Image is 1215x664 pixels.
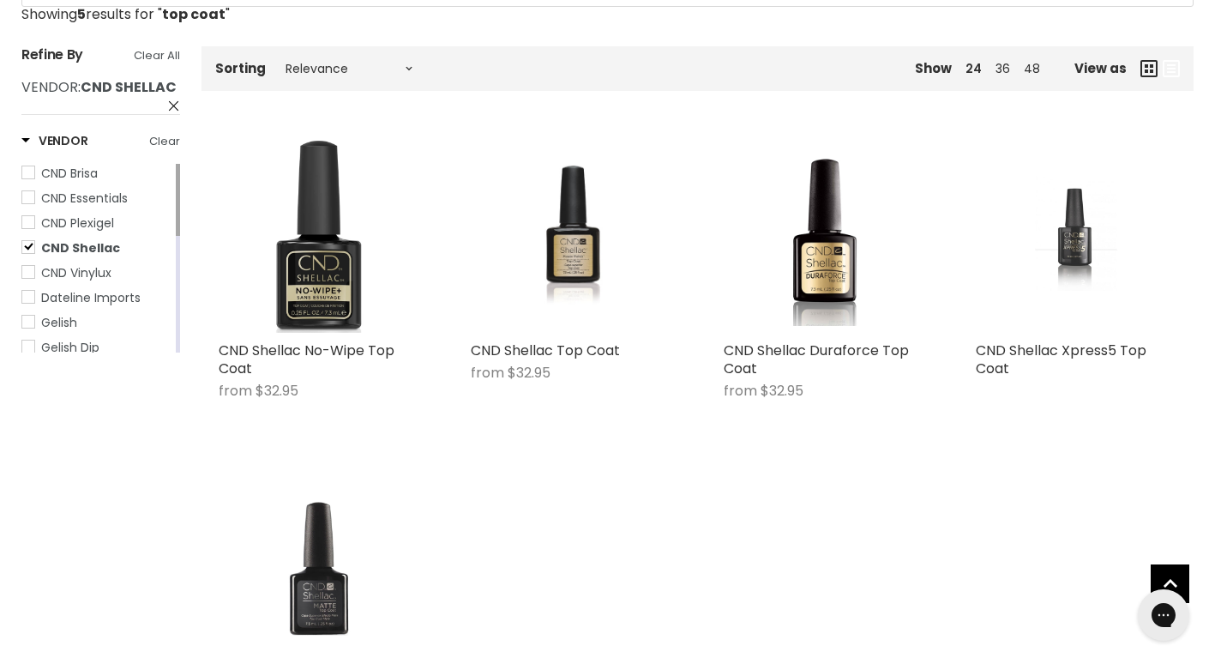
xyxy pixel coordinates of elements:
span: CND Essentials [41,190,128,207]
a: Clear All [134,46,180,65]
a: CND Shellac Top Coat [471,132,671,333]
strong: 5 [77,4,86,24]
a: CND Essentials [21,189,172,208]
img: CND Shellac Duraforce Top Coat [757,132,891,333]
span: View as [1074,61,1127,75]
a: CND Vinylux [21,263,172,282]
span: Vendor [21,77,78,97]
span: CND Brisa [41,165,98,182]
img: CND Shellac Top Coat [505,132,639,333]
span: $32.95 [761,381,803,401]
label: Sorting [215,61,266,75]
a: 48 [1024,60,1040,77]
span: from [219,381,252,401]
a: CND Plexigel [21,214,172,232]
a: CND Shellac Duraforce Top Coat [724,341,909,378]
span: : [21,77,177,97]
strong: top coat [162,4,226,24]
iframe: Gorgias live chat messenger [1129,583,1198,647]
span: CND Plexigel [41,214,114,232]
span: Refine By [21,45,83,64]
a: CND Shellac No-Wipe Top Coat [219,341,394,378]
img: CND Shellac Xpress5 Top Coat [1009,132,1143,333]
span: $32.95 [256,381,298,401]
span: from [724,381,757,401]
a: Gelish [21,313,172,332]
span: CND Vinylux [41,264,111,281]
span: from [471,363,504,383]
span: Gelish Dip [41,339,99,356]
span: Dateline Imports [41,289,141,306]
span: $32.95 [508,363,550,383]
a: CND Shellac Top Coat [471,341,620,360]
a: 36 [995,60,1010,77]
a: Gelish Dip [21,338,172,357]
a: CND Shellac Xpress5 Top Coat [976,341,1146,378]
span: Gelish [41,314,77,331]
a: Vendor: CND Shellac [21,78,180,97]
a: Dateline Imports [21,288,172,307]
p: Showing results for " " [21,7,1194,22]
span: Show [915,59,952,77]
a: Clear [149,132,180,151]
img: CND Shellac No-Wipe Top Coat [219,132,419,333]
h3: Vendor [21,132,87,149]
strong: CND Shellac [81,77,177,97]
a: 24 [965,60,982,77]
a: CND Shellac Duraforce Top Coat [724,132,924,333]
span: CND Shellac [41,239,120,257]
a: CND Shellac [21,238,172,257]
a: CND Shellac Xpress5 Top Coat [976,132,1176,333]
a: CND Brisa [21,164,172,183]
